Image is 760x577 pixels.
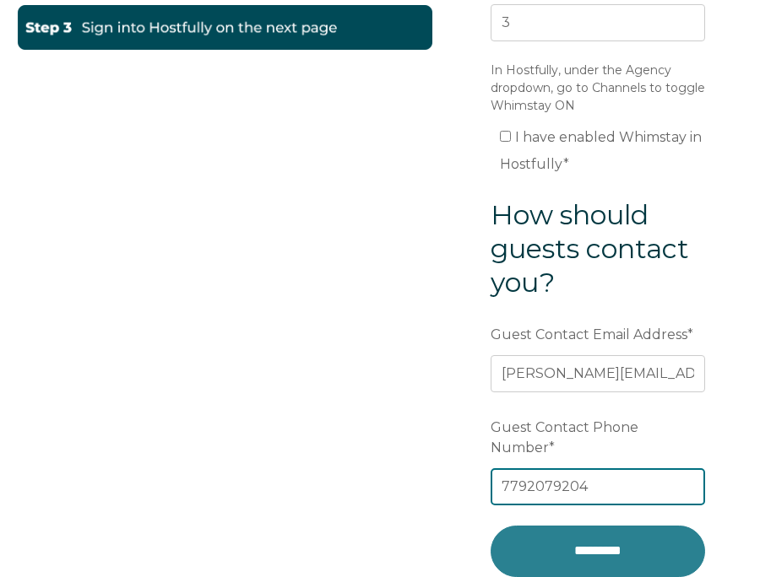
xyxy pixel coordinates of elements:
[491,321,687,348] span: Guest Contact Email Address
[17,5,432,50] img: Hostfully 3-2
[500,131,511,142] input: I have enabled Whimstay in Hostfully*
[491,62,705,115] legend: In Hostfully, under the Agency dropdown, go to Channels to toggle Whimstay ON
[500,129,703,172] span: I have enabled Whimstay in Hostfully
[491,414,638,461] span: Guest Contact Phone Number
[491,198,689,299] span: How should guests contact you?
